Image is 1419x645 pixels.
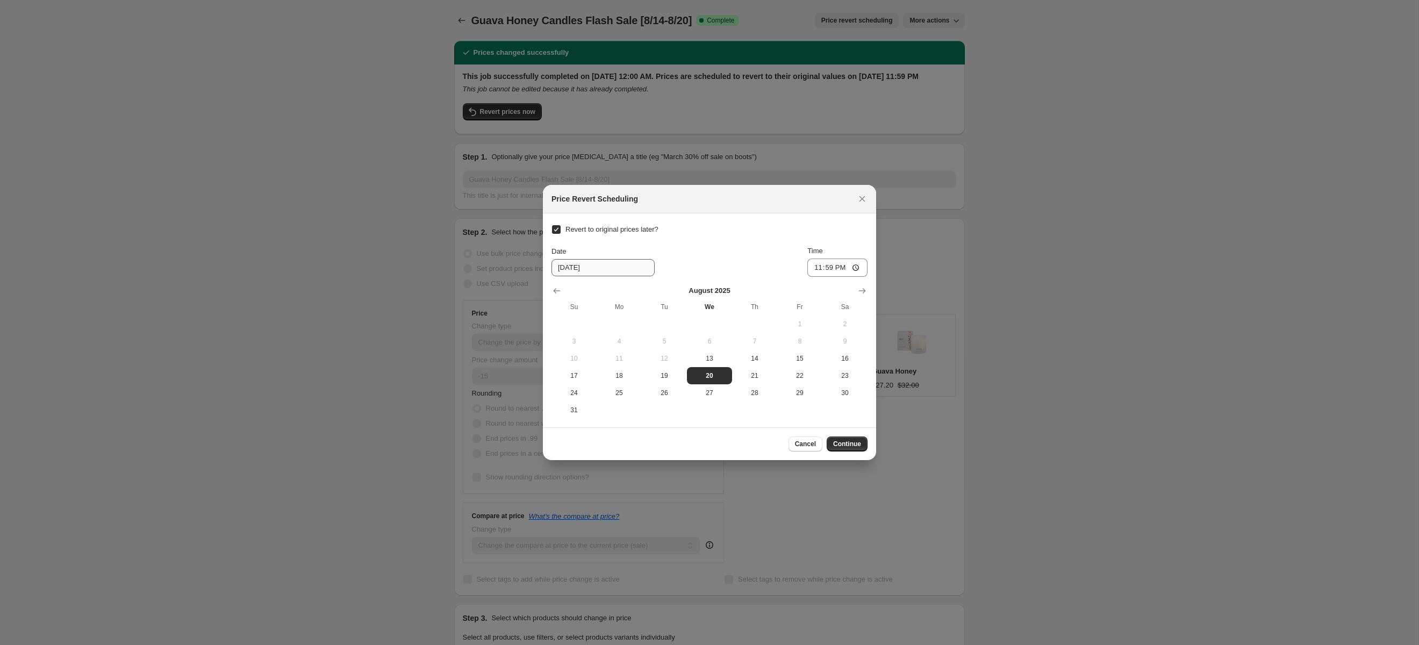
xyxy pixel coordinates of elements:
[556,354,592,363] span: 10
[782,320,818,328] span: 1
[551,384,597,402] button: Sunday August 24 2025
[732,298,777,316] th: Thursday
[822,316,868,333] button: Saturday August 2 2025
[565,225,658,233] span: Revert to original prices later?
[789,436,822,451] button: Cancel
[601,303,637,311] span: Mo
[777,333,822,350] button: Friday August 8 2025
[777,298,822,316] th: Friday
[687,298,732,316] th: Wednesday
[736,303,773,311] span: Th
[597,333,642,350] button: Monday August 4 2025
[732,384,777,402] button: Thursday August 28 2025
[827,320,863,328] span: 2
[833,440,861,448] span: Continue
[551,333,597,350] button: Sunday August 3 2025
[597,367,642,384] button: Monday August 18 2025
[642,333,687,350] button: Tuesday August 5 2025
[736,354,773,363] span: 14
[827,436,868,451] button: Continue
[601,371,637,380] span: 18
[601,337,637,346] span: 4
[691,371,728,380] span: 20
[777,316,822,333] button: Friday August 1 2025
[642,350,687,367] button: Tuesday August 12 2025
[646,354,683,363] span: 12
[822,350,868,367] button: Saturday August 16 2025
[556,303,592,311] span: Su
[687,333,732,350] button: Wednesday August 6 2025
[646,337,683,346] span: 5
[551,193,638,204] h2: Price Revert Scheduling
[551,350,597,367] button: Sunday August 10 2025
[646,371,683,380] span: 19
[822,333,868,350] button: Saturday August 9 2025
[736,337,773,346] span: 7
[855,191,870,206] button: Close
[597,350,642,367] button: Monday August 11 2025
[597,298,642,316] th: Monday
[551,402,597,419] button: Sunday August 31 2025
[807,259,868,277] input: 12:00
[732,367,777,384] button: Thursday August 21 2025
[827,303,863,311] span: Sa
[687,367,732,384] button: Today Wednesday August 20 2025
[777,384,822,402] button: Friday August 29 2025
[642,367,687,384] button: Tuesday August 19 2025
[687,350,732,367] button: Wednesday August 13 2025
[687,384,732,402] button: Wednesday August 27 2025
[782,303,818,311] span: Fr
[795,440,816,448] span: Cancel
[782,337,818,346] span: 8
[597,384,642,402] button: Monday August 25 2025
[827,337,863,346] span: 9
[642,384,687,402] button: Tuesday August 26 2025
[691,303,728,311] span: We
[556,389,592,397] span: 24
[782,371,818,380] span: 22
[551,247,566,255] span: Date
[601,389,637,397] span: 25
[646,303,683,311] span: Tu
[732,333,777,350] button: Thursday August 7 2025
[551,367,597,384] button: Sunday August 17 2025
[777,367,822,384] button: Friday August 22 2025
[736,389,773,397] span: 28
[822,384,868,402] button: Saturday August 30 2025
[556,337,592,346] span: 3
[807,247,822,255] span: Time
[691,337,728,346] span: 6
[551,298,597,316] th: Sunday
[827,389,863,397] span: 30
[782,389,818,397] span: 29
[822,367,868,384] button: Saturday August 23 2025
[827,354,863,363] span: 16
[855,283,870,298] button: Show next month, September 2025
[691,389,728,397] span: 27
[556,406,592,414] span: 31
[691,354,728,363] span: 13
[732,350,777,367] button: Thursday August 14 2025
[601,354,637,363] span: 11
[551,259,655,276] input: 8/20/2025
[827,371,863,380] span: 23
[642,298,687,316] th: Tuesday
[646,389,683,397] span: 26
[777,350,822,367] button: Friday August 15 2025
[549,283,564,298] button: Show previous month, July 2025
[556,371,592,380] span: 17
[782,354,818,363] span: 15
[736,371,773,380] span: 21
[822,298,868,316] th: Saturday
